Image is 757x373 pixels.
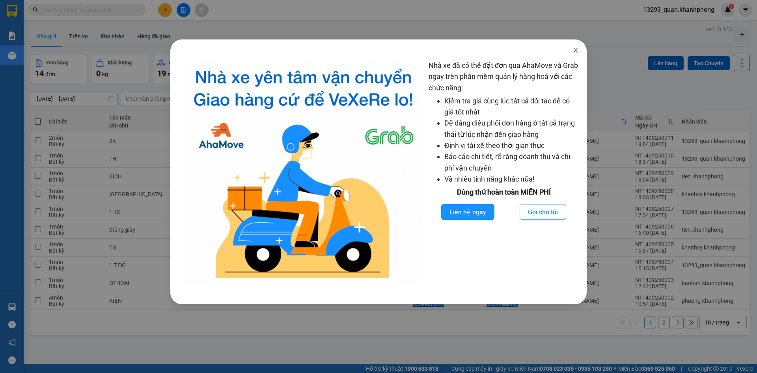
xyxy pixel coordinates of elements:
[441,204,494,220] button: Liên hệ ngay
[444,118,579,140] li: Dễ dàng điều phối đơn hàng ở tất cả trạng thái từ lúc nhận đến giao hàng
[444,96,579,118] li: Kiểm tra giá cùng lúc tất cả đối tác để có giá tốt nhất
[444,174,579,185] li: Và nhiều tính năng khác nữa!
[444,140,579,151] li: Định vị tài xế theo thời gian thực
[528,207,558,217] span: Gọi cho tôi
[429,187,579,198] div: Dùng thử hoàn toàn MIỄN PHÍ
[444,151,579,174] li: Báo cáo chi tiết, rõ ràng doanh thu và chi phí vận chuyển
[520,204,566,220] button: Gọi cho tôi
[572,47,579,53] span: close
[565,39,587,62] button: Close
[449,207,486,217] span: Liên hệ ngay
[185,60,422,285] img: logo
[429,60,579,285] div: Nhà xe đã có thể đặt đơn qua AhaMove và Grab ngay trên phần mềm quản lý hàng hoá với các chức năng:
